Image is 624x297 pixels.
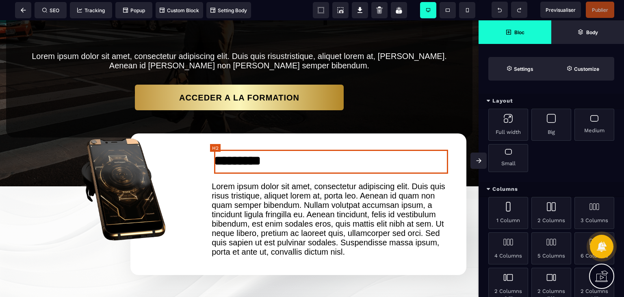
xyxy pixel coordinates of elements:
div: 6 Columns [574,232,614,264]
div: Layout [479,94,624,109]
img: 45da518a146384fdf82276cc63538099_zeickn_phone_golden_behind_black_mockup_background_transparent__... [55,97,195,237]
span: Open Blocks [479,20,551,44]
div: Columns [479,182,624,197]
span: Open Style Manager [551,57,614,81]
span: Tracking [77,7,105,13]
span: SEO [42,7,59,13]
div: 2 Columns [531,197,571,229]
strong: Body [586,29,598,35]
text: Lorem ipsum dolor sit amet, consectetur adipiscing elit. Duis quis risus tristique, aliquet lorem... [212,159,450,238]
strong: Customize [574,66,599,72]
span: Preview [540,2,581,18]
div: 4 Columns [488,232,528,264]
strong: Settings [514,66,533,72]
div: Big [531,109,571,141]
div: Medium [574,109,614,141]
button: ACCEDER A LA FORMATION [135,64,344,90]
span: Popup [123,7,145,13]
span: Custom Block [160,7,199,13]
span: Previsualiser [546,7,576,13]
span: Open Layer Manager [551,20,624,44]
div: 3 Columns [574,197,614,229]
span: Screenshot [332,2,349,18]
strong: Bloc [514,29,524,35]
div: 5 Columns [531,232,571,264]
div: Full width [488,109,528,141]
div: 1 Column [488,197,528,229]
span: Settings [488,57,551,81]
span: Setting Body [210,7,247,13]
span: Publier [592,7,608,13]
span: View components [313,2,329,18]
text: Lorem ipsum dolor sit amet, consectetur adipiscing elit. Duis quis risustristique, aliquet lorem ... [30,29,448,52]
div: Small [488,144,528,172]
